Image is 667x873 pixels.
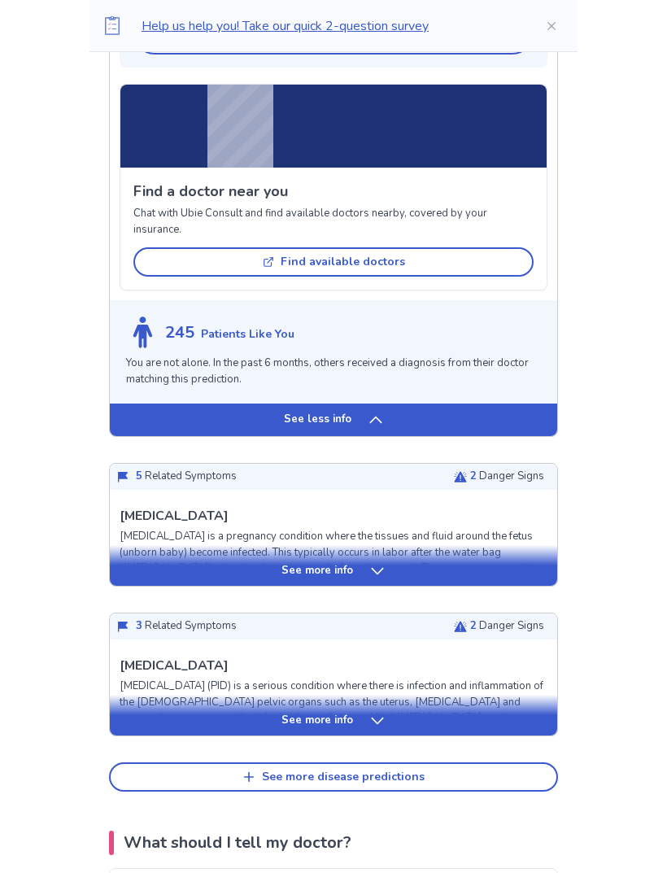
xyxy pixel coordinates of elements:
p: Danger Signs [470,469,544,486]
div: See more disease predictions [262,771,425,785]
p: You are not alone. In the past 6 months, others received a diagnosis from their doctor matching t... [126,356,541,388]
button: See more disease predictions [109,763,558,792]
p: [MEDICAL_DATA] (PID) is a serious condition where there is infection and inflammation of the [DEM... [120,679,547,775]
span: 5 [136,469,142,484]
p: See more info [281,564,353,580]
p: Patients Like You [201,326,294,343]
span: 2 [470,469,477,484]
p: Find a doctor near you [133,181,534,203]
p: See more info [281,714,353,730]
span: 3 [136,619,142,634]
p: Help us help you! Take our quick 2-question survey [142,16,519,36]
img: Ubie Consult [273,85,460,168]
p: [MEDICAL_DATA] is a pregnancy condition where the tissues and fluid around the fetus (unborn baby... [120,530,547,593]
p: Related Symptoms [136,469,237,486]
p: What should I tell my doctor? [124,832,351,856]
p: Chat with Ubie Consult and find available doctors nearby, covered by your insurance. [133,207,534,238]
button: Find available doctors [133,248,534,277]
p: [MEDICAL_DATA] [120,507,229,526]
span: 2 [470,619,477,634]
a: Find available doctors [133,242,534,277]
p: Related Symptoms [136,619,237,635]
p: Danger Signs [470,619,544,635]
p: See less info [284,412,351,429]
p: 245 [165,321,194,346]
p: [MEDICAL_DATA] [120,657,229,676]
